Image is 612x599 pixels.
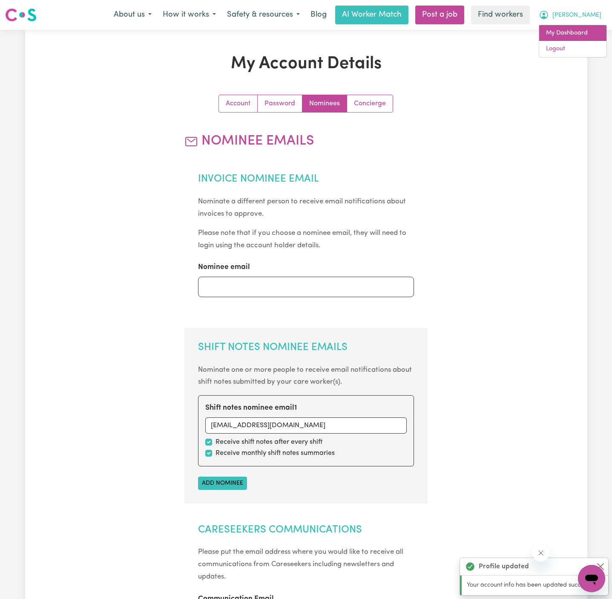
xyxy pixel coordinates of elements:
a: Find workers [471,6,530,24]
span: [PERSON_NAME] [552,11,601,20]
button: About us [108,6,157,24]
button: My Account [533,6,607,24]
iframe: Close message [532,544,549,561]
button: Safety & resources [221,6,305,24]
a: Update your password [258,95,302,112]
button: Close [595,561,606,572]
small: Nominate a different person to receive email notifications about invoices to approve. [198,198,406,217]
img: Careseekers logo [5,7,37,23]
h2: Careseekers Communications [198,524,414,536]
iframe: Button to launch messaging window [578,565,605,592]
a: AI Worker Match [335,6,408,24]
label: Nominee email [198,262,250,273]
a: Careseekers logo [5,5,37,25]
a: Update account manager [347,95,393,112]
a: Post a job [415,6,464,24]
p: Your account info has been updated successfully [467,581,603,590]
label: Receive shift notes after every shift [215,437,322,447]
h1: My Account Details [124,54,488,74]
h2: Shift Notes Nominee Emails [198,341,414,354]
small: Please note that if you choose a nominee email, they will need to login using the account holder ... [198,229,406,249]
h2: Nominee Emails [184,133,428,149]
a: Update your nominees [302,95,347,112]
small: Please put the email address where you would like to receive all communications from Careseekers ... [198,548,403,580]
button: How it works [157,6,221,24]
h2: Invoice Nominee Email [198,173,414,185]
button: Add nominee [198,477,247,490]
div: My Account [539,25,607,58]
a: Blog [305,6,332,24]
label: Shift notes nominee email 1 [205,402,297,414]
small: Nominate one or more people to receive email notifications about shift notes submitted by your ca... [198,366,412,386]
label: Receive monthly shift notes summaries [215,448,335,458]
a: Update your account [219,95,258,112]
span: Need any help? [5,6,52,13]
a: My Dashboard [539,25,606,41]
a: Logout [539,41,606,57]
strong: Profile updated [479,561,529,572]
